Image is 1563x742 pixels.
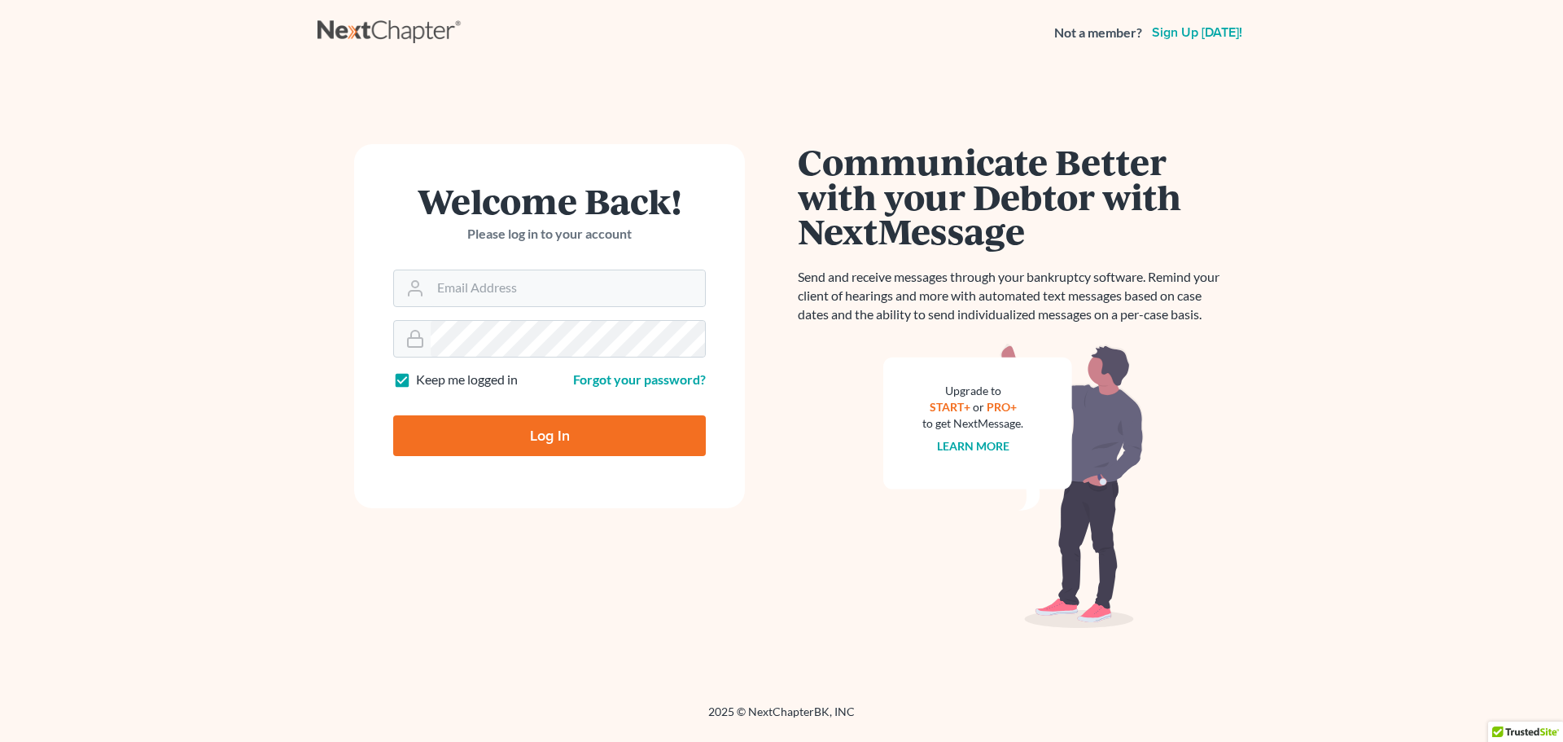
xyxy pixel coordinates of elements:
[922,383,1023,399] div: Upgrade to
[798,144,1229,248] h1: Communicate Better with your Debtor with NextMessage
[930,400,970,414] a: START+
[798,268,1229,324] p: Send and receive messages through your bankruptcy software. Remind your client of hearings and mo...
[883,344,1144,629] img: nextmessage_bg-59042aed3d76b12b5cd301f8e5b87938c9018125f34e5fa2b7a6b67550977c72.svg
[393,183,706,218] h1: Welcome Back!
[416,371,518,389] label: Keep me logged in
[573,371,706,387] a: Forgot your password?
[922,415,1023,432] div: to get NextMessage.
[987,400,1017,414] a: PRO+
[1149,26,1246,39] a: Sign up [DATE]!
[431,270,705,306] input: Email Address
[973,400,984,414] span: or
[937,439,1009,453] a: Learn more
[317,704,1246,733] div: 2025 © NextChapterBK, INC
[1054,24,1142,42] strong: Not a member?
[393,415,706,456] input: Log In
[393,225,706,244] p: Please log in to your account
